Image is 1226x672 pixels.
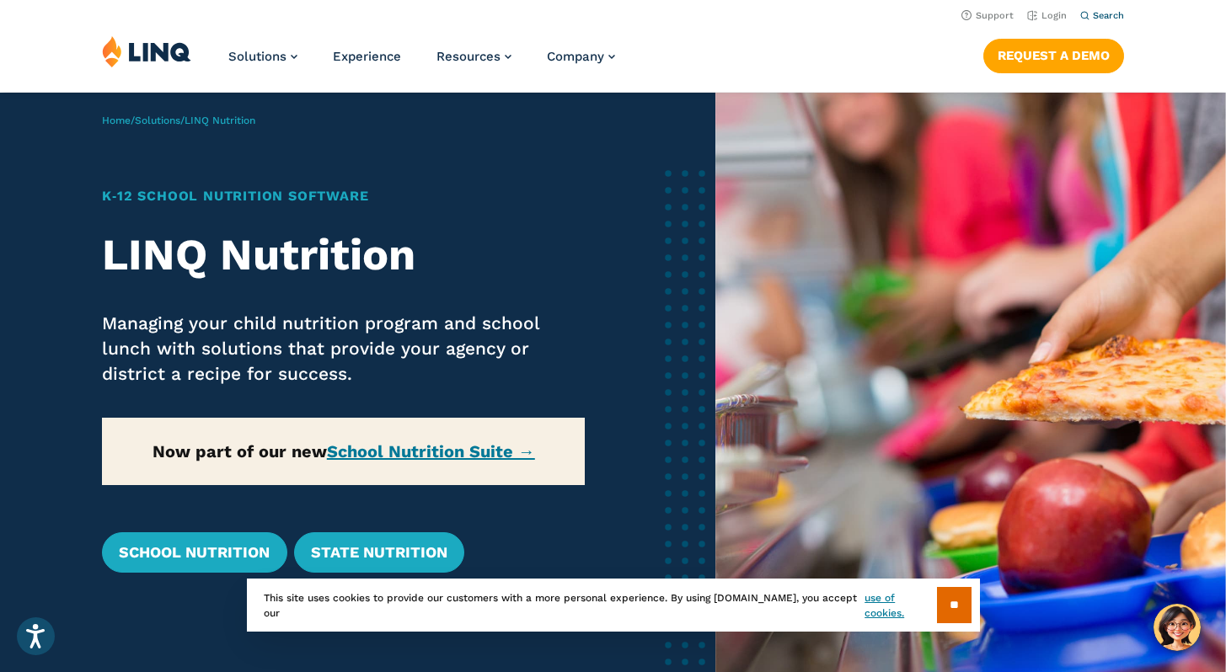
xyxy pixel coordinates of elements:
[102,115,255,126] span: / /
[1093,10,1124,21] span: Search
[102,186,585,206] h1: K‑12 School Nutrition Software
[436,49,511,64] a: Resources
[333,49,401,64] a: Experience
[102,229,415,280] strong: LINQ Nutrition
[436,49,501,64] span: Resources
[135,115,180,126] a: Solutions
[547,49,615,64] a: Company
[865,590,936,621] a: use of cookies.
[1154,604,1201,651] button: Hello, have a question? Let’s chat.
[153,441,535,461] strong: Now part of our new
[102,35,191,67] img: LINQ | K‑12 Software
[102,532,286,573] a: School Nutrition
[327,441,535,461] a: School Nutrition Suite →
[228,49,297,64] a: Solutions
[102,311,585,387] p: Managing your child nutrition program and school lunch with solutions that provide your agency or...
[294,532,464,573] a: State Nutrition
[228,35,615,91] nav: Primary Navigation
[961,10,1014,21] a: Support
[1027,10,1067,21] a: Login
[102,115,131,126] a: Home
[247,579,980,632] div: This site uses cookies to provide our customers with a more personal experience. By using [DOMAIN...
[228,49,286,64] span: Solutions
[983,39,1124,72] a: Request a Demo
[983,35,1124,72] nav: Button Navigation
[1080,9,1124,22] button: Open Search Bar
[547,49,604,64] span: Company
[185,115,255,126] span: LINQ Nutrition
